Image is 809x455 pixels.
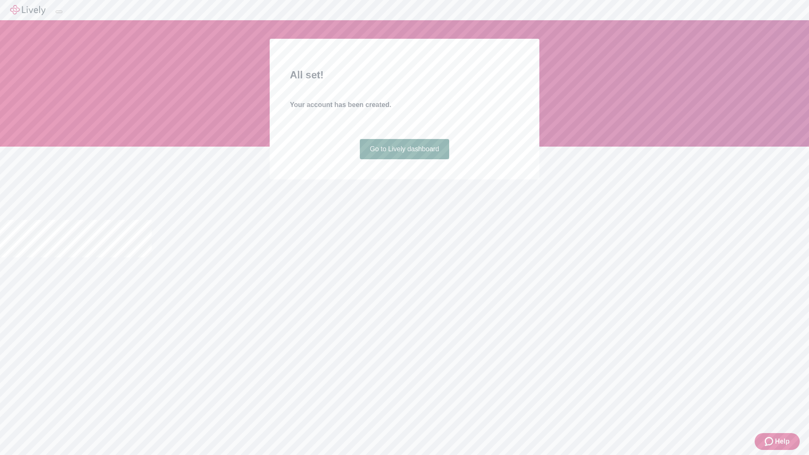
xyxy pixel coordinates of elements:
[290,67,519,83] h2: All set!
[290,100,519,110] h4: Your account has been created.
[10,5,46,15] img: Lively
[775,436,790,447] span: Help
[360,139,450,159] a: Go to Lively dashboard
[56,11,62,13] button: Log out
[755,433,800,450] button: Zendesk support iconHelp
[765,436,775,447] svg: Zendesk support icon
